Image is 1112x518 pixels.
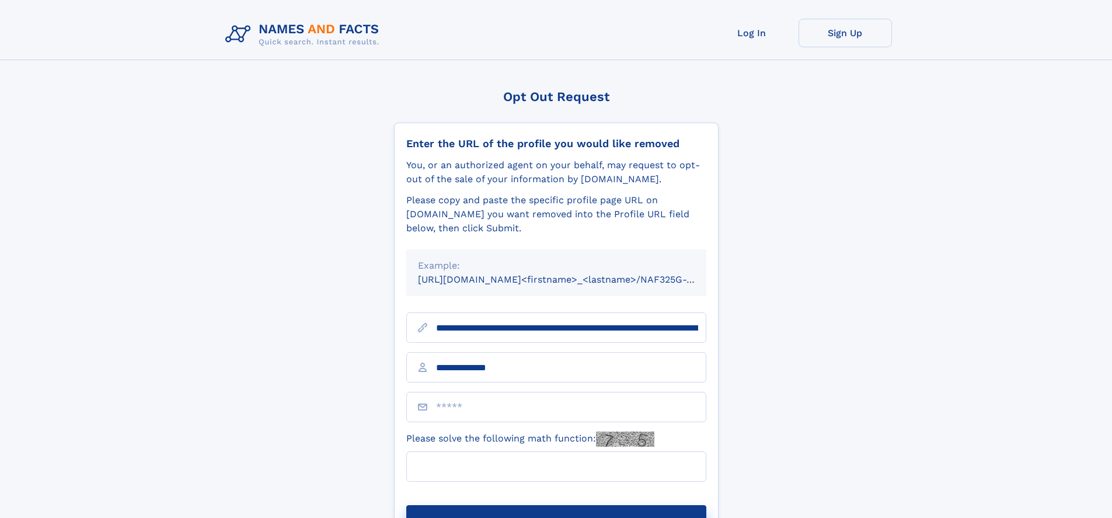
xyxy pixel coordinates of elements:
a: Sign Up [799,19,892,47]
div: Opt Out Request [394,89,719,104]
label: Please solve the following math function: [406,432,654,447]
div: Enter the URL of the profile you would like removed [406,137,706,150]
small: [URL][DOMAIN_NAME]<firstname>_<lastname>/NAF325G-xxxxxxxx [418,274,728,285]
div: Please copy and paste the specific profile page URL on [DOMAIN_NAME] you want removed into the Pr... [406,193,706,235]
div: You, or an authorized agent on your behalf, may request to opt-out of the sale of your informatio... [406,158,706,186]
a: Log In [705,19,799,47]
img: Logo Names and Facts [221,19,389,50]
div: Example: [418,259,695,273]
